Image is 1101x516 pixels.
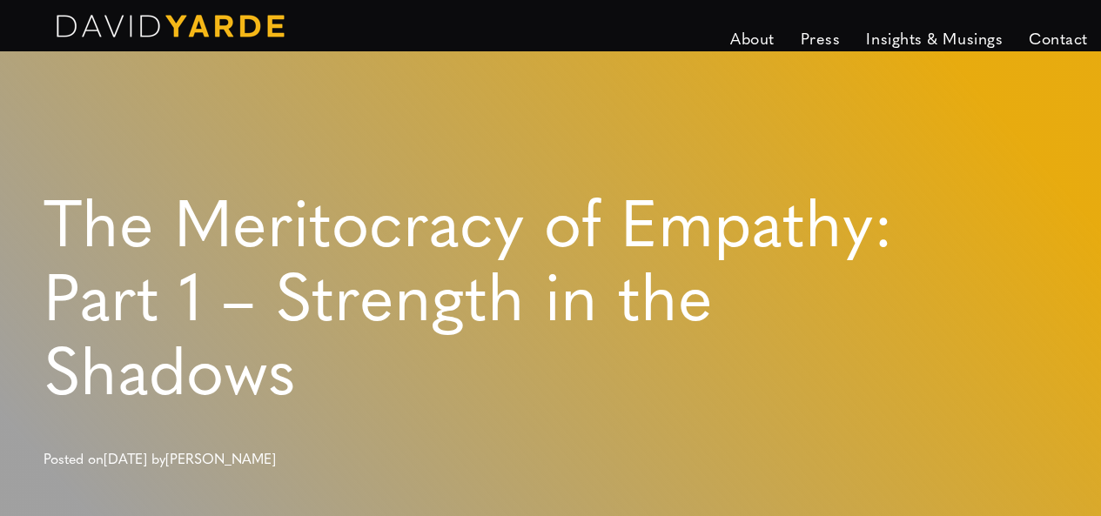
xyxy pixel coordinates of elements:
[151,448,276,468] span: by
[853,17,1016,59] a: Insights & Musings
[104,448,147,468] time: [DATE]
[57,15,285,37] img: David Yarde Logo
[44,448,151,468] span: Posted on
[104,448,151,468] a: [DATE]
[1016,17,1101,59] a: Contact
[717,17,788,59] a: About
[165,448,276,468] span: [PERSON_NAME]
[788,17,854,59] a: Press
[44,183,970,405] h1: The Meritocracy of Empathy: Part 1 – Strength in the Shadows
